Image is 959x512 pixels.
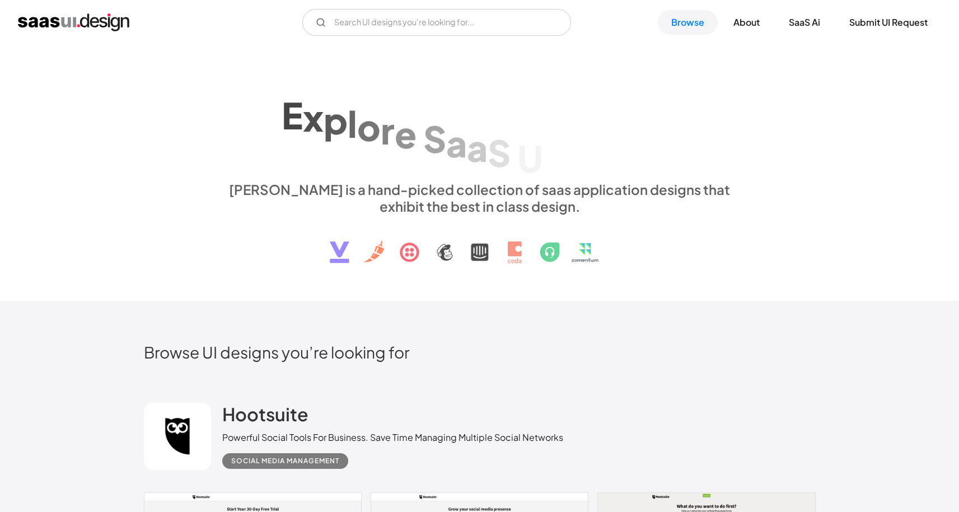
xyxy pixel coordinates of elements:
div: e [395,113,417,156]
div: x [303,96,324,139]
div: r [381,109,395,152]
div: [PERSON_NAME] is a hand-picked collection of saas application designs that exhibit the best in cl... [222,181,737,215]
div: o [357,105,381,148]
a: home [18,13,129,31]
a: Submit UI Request [836,10,941,35]
h2: Hootsuite [222,403,308,425]
a: Browse [658,10,718,35]
h1: Explore SaaS UI design patterns & interactions. [222,83,737,170]
div: Powerful Social Tools For Business. Save Time Managing Multiple Social Networks [222,431,563,444]
a: SaaS Ai [775,10,834,35]
img: text, icon, saas logo [310,215,649,273]
div: p [324,99,348,142]
div: S [488,132,511,175]
a: Hootsuite [222,403,308,431]
div: E [282,94,303,137]
a: About [720,10,773,35]
input: Search UI designs you're looking for... [302,9,571,36]
div: a [446,122,467,165]
form: Email Form [302,9,571,36]
h2: Browse UI designs you’re looking for [144,342,816,362]
div: S [423,117,446,160]
div: U [517,137,543,180]
div: l [348,102,357,145]
div: Social Media Management [231,454,339,468]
